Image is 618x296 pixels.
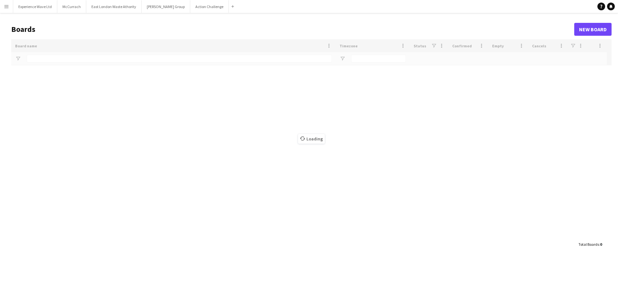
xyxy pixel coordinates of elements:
[574,23,612,36] a: New Board
[578,238,602,251] div: :
[600,242,602,247] span: 0
[13,0,57,13] button: Experience Wave Ltd
[190,0,229,13] button: Action Challenge
[298,134,325,144] span: Loading
[578,242,599,247] span: Total Boards
[11,24,574,34] h1: Boards
[86,0,142,13] button: East London Waste Athority
[142,0,190,13] button: [PERSON_NAME] Group
[57,0,86,13] button: McCurrach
